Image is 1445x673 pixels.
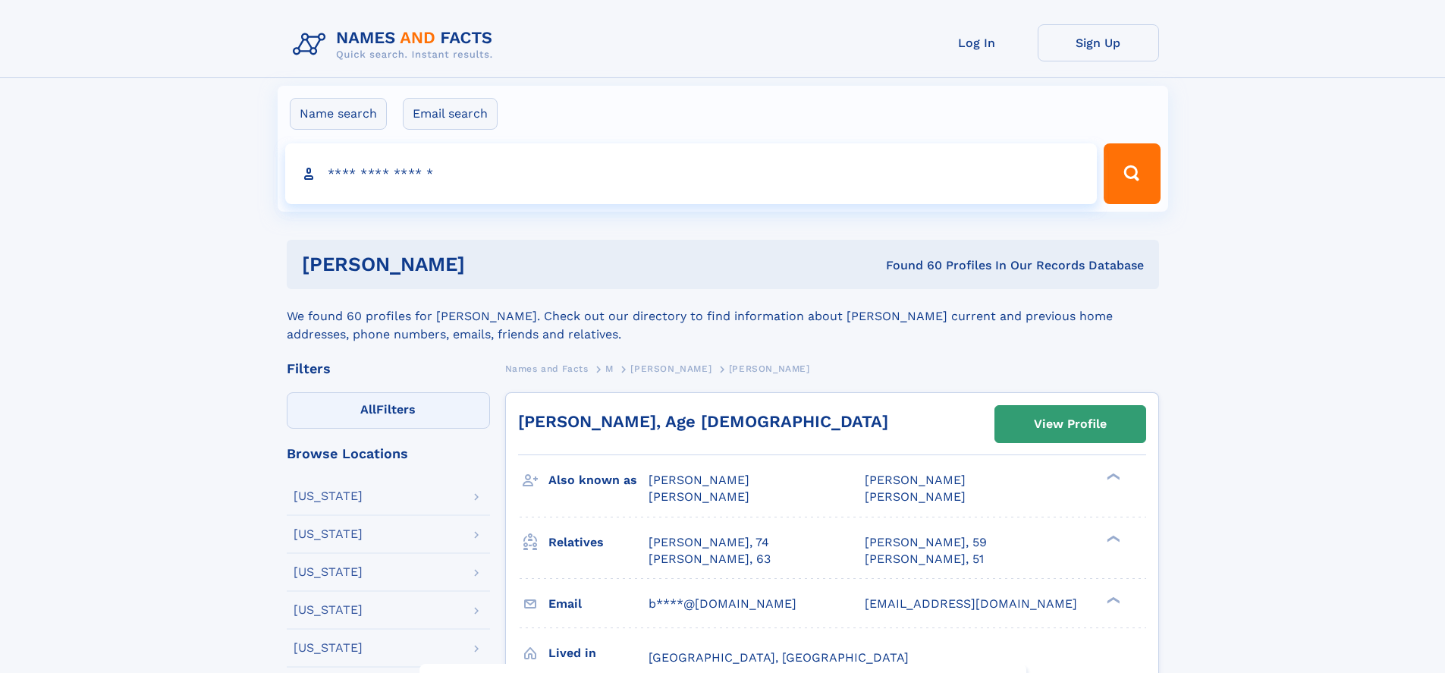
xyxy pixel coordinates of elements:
label: Filters [287,392,490,429]
img: Logo Names and Facts [287,24,505,65]
span: [PERSON_NAME] [649,489,749,504]
a: [PERSON_NAME], 51 [865,551,984,568]
a: Names and Facts [505,359,589,378]
div: ❯ [1103,472,1121,482]
h1: [PERSON_NAME] [302,255,676,274]
span: [PERSON_NAME] [630,363,712,374]
a: [PERSON_NAME] [630,359,712,378]
a: View Profile [995,406,1145,442]
span: [PERSON_NAME] [649,473,749,487]
h3: Email [548,591,649,617]
a: Log In [916,24,1038,61]
div: [US_STATE] [294,490,363,502]
span: [GEOGRAPHIC_DATA], [GEOGRAPHIC_DATA] [649,650,909,665]
div: Browse Locations [287,447,490,461]
div: [US_STATE] [294,528,363,540]
h3: Lived in [548,640,649,666]
div: ❯ [1103,533,1121,543]
span: M [605,363,614,374]
div: We found 60 profiles for [PERSON_NAME]. Check out our directory to find information about [PERSON... [287,289,1159,344]
span: [PERSON_NAME] [729,363,810,374]
span: [PERSON_NAME] [865,473,966,487]
div: ❯ [1103,595,1121,605]
span: [EMAIL_ADDRESS][DOMAIN_NAME] [865,596,1077,611]
a: [PERSON_NAME], 63 [649,551,771,568]
a: Sign Up [1038,24,1159,61]
a: [PERSON_NAME], 74 [649,534,769,551]
div: Filters [287,362,490,376]
span: All [360,402,376,417]
div: [US_STATE] [294,642,363,654]
div: [US_STATE] [294,566,363,578]
a: M [605,359,614,378]
div: View Profile [1034,407,1107,442]
label: Name search [290,98,387,130]
div: Found 60 Profiles In Our Records Database [675,257,1144,274]
input: search input [285,143,1098,204]
div: [US_STATE] [294,604,363,616]
h3: Also known as [548,467,649,493]
label: Email search [403,98,498,130]
a: [PERSON_NAME], Age [DEMOGRAPHIC_DATA] [518,412,888,431]
a: [PERSON_NAME], 59 [865,534,987,551]
h3: Relatives [548,530,649,555]
span: [PERSON_NAME] [865,489,966,504]
button: Search Button [1104,143,1160,204]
